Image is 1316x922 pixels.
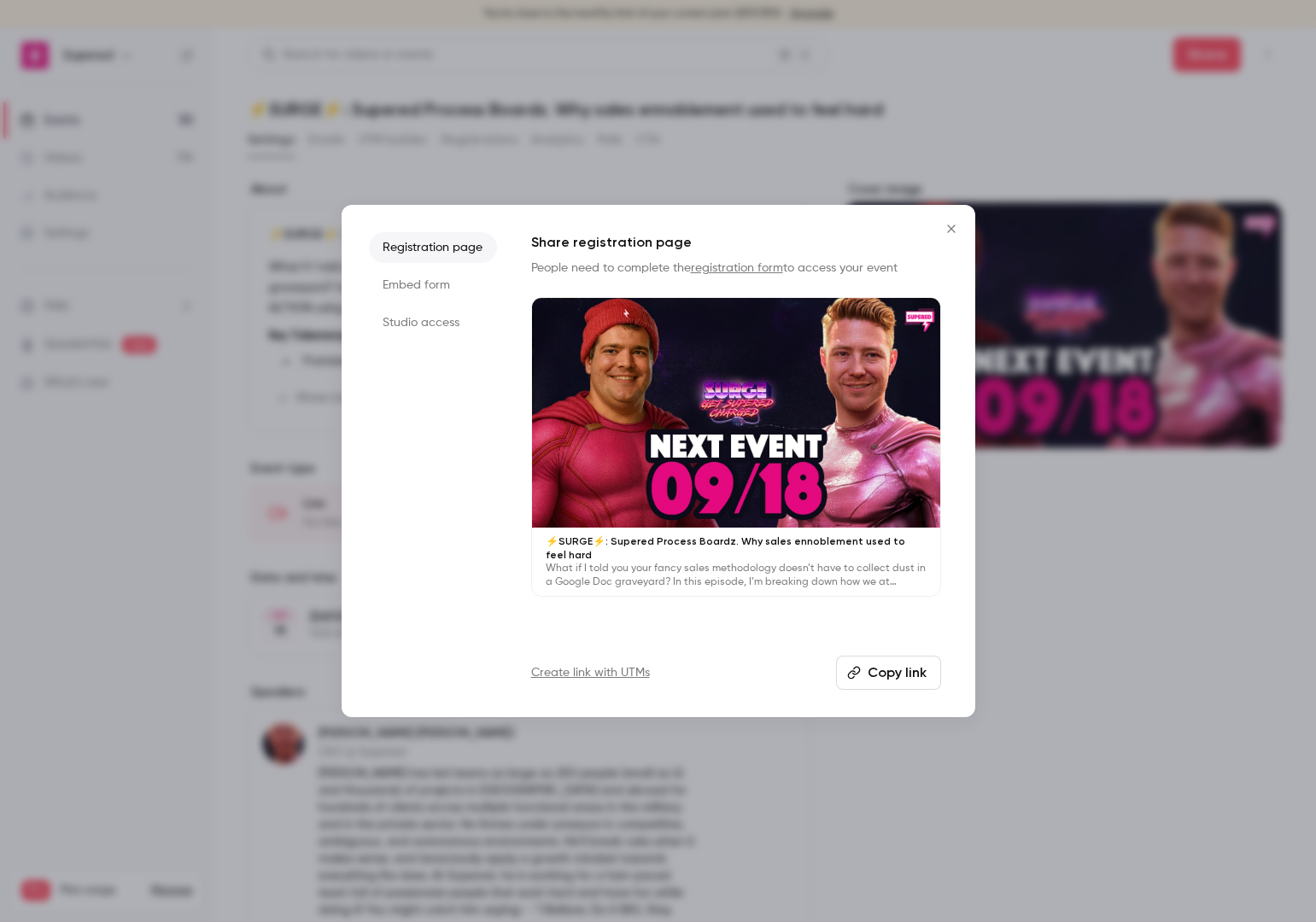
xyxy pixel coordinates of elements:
[531,260,941,277] p: People need to complete the to access your event
[531,664,650,681] a: Create link with UTMs
[531,232,941,253] h1: Share registration page
[369,307,497,338] li: Studio access
[836,656,941,690] button: Copy link
[691,262,783,274] a: registration form
[369,270,497,301] li: Embed form
[934,212,968,246] button: Close
[531,297,941,597] a: ⚡️SURGE⚡️: Supered Process Boardz. Why sales ennoblement used to feel hardWhat if I told you your...
[546,562,927,589] p: What if I told you your fancy sales methodology doesn’t have to collect dust in a Google Doc grav...
[546,534,927,562] p: ⚡️SURGE⚡️: Supered Process Boardz. Why sales ennoblement used to feel hard
[369,232,497,263] li: Registration page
